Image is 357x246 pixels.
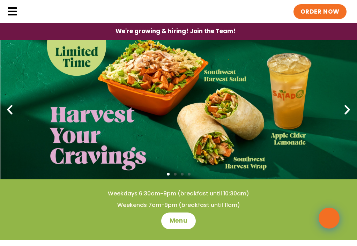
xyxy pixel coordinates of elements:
span: Go to slide 3 [181,173,184,176]
a: Menu [161,213,196,229]
div: Previous slide [3,103,16,116]
img: wpChatIcon [319,208,339,228]
span: ORDER NOW [300,8,340,16]
div: Next slide [341,103,354,116]
a: ORDER NOW [293,4,347,20]
span: Go to slide 2 [174,173,177,176]
h4: Weekdays 6:30am-9pm (breakfast until 10:30am) [14,190,343,197]
span: We're growing & hiring! Join the Team! [116,28,236,34]
h4: Weekends 7am-9pm (breakfast until 11am) [14,201,343,209]
img: Header logo [24,5,129,18]
span: Menu [170,217,187,225]
span: Go to slide 1 [167,173,170,176]
a: We're growing & hiring! Join the Team! [105,23,246,39]
span: Go to slide 4 [188,173,191,176]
